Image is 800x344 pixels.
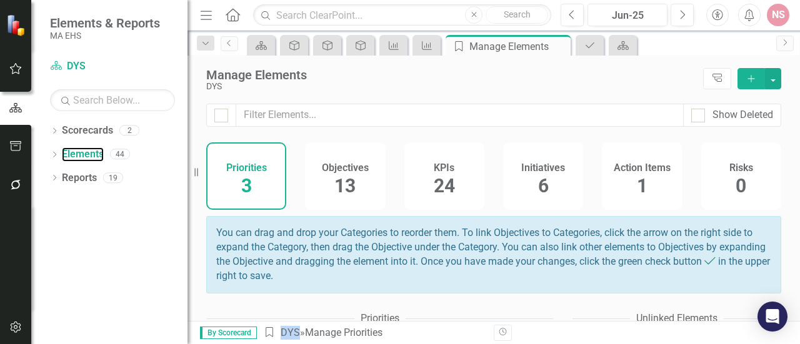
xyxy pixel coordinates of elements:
[200,327,257,339] span: By Scorecard
[767,4,789,26] button: NS
[281,327,300,338] a: DYS
[50,16,160,31] span: Elements & Reports
[62,147,104,162] a: Elements
[50,89,175,111] input: Search Below...
[592,8,663,23] div: Jun-25
[236,104,684,127] input: Filter Elements...
[636,312,717,326] div: Unlinked Elements
[614,162,671,174] h4: Action Items
[361,312,399,326] div: Priorities
[434,162,454,174] h4: KPIs
[322,162,369,174] h4: Objectives
[263,326,484,340] div: » Manage Priorities
[62,124,113,138] a: Scorecards
[253,4,551,26] input: Search ClearPoint...
[538,175,549,197] span: 6
[521,162,565,174] h4: Initiatives
[103,172,123,183] div: 19
[119,125,139,136] div: 2
[206,82,697,91] div: DYS
[50,31,160,41] small: MA EHS
[226,162,267,174] h4: Priorities
[587,4,667,26] button: Jun-25
[50,59,175,74] a: DYS
[206,68,697,82] div: Manage Elements
[110,149,130,160] div: 44
[736,175,746,197] span: 0
[637,175,647,197] span: 1
[206,216,781,293] div: You can drag and drop your Categories to reorder them. To link Objectives to Categories, click th...
[486,6,548,24] button: Search
[757,302,787,332] div: Open Intercom Messenger
[729,162,753,174] h4: Risks
[62,171,97,185] a: Reports
[712,108,773,122] div: Show Deleted
[434,175,455,197] span: 24
[6,14,28,36] img: ClearPoint Strategy
[241,175,252,197] span: 3
[469,39,567,54] div: Manage Elements
[334,175,356,197] span: 13
[504,9,531,19] span: Search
